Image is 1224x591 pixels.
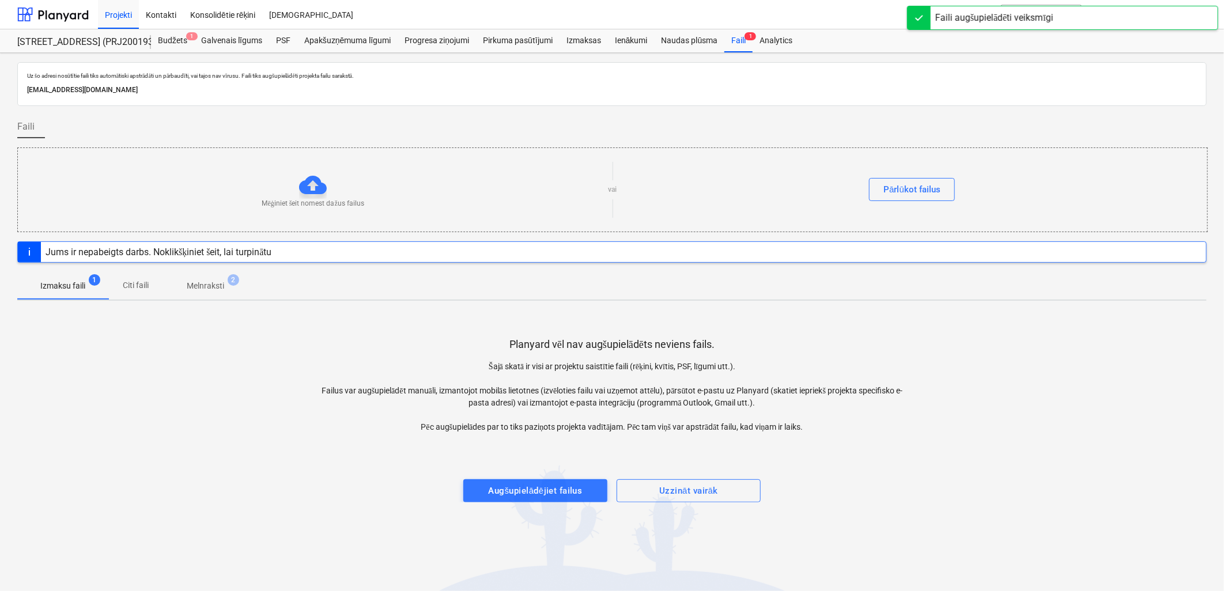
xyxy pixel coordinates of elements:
[17,120,35,134] span: Faili
[560,29,608,52] a: Izmaksas
[655,29,725,52] a: Naudas plūsma
[609,185,617,195] p: vai
[724,29,753,52] a: Faili1
[883,182,940,197] div: Pārlūkot failus
[262,199,364,209] p: Mēģiniet šeit nomest dažus failus
[269,29,297,52] a: PSF
[122,279,150,291] p: Citi faili
[297,29,398,52] a: Apakšuzņēmuma līgumi
[89,274,100,286] span: 1
[151,29,194,52] div: Budžets
[745,32,756,40] span: 1
[935,11,1053,25] div: Faili augšupielādēti veiksmīgi
[509,338,715,351] p: Planyard vēl nav augšupielādēts neviens fails.
[398,29,476,52] a: Progresa ziņojumi
[869,178,955,201] button: Pārlūkot failus
[659,483,718,498] div: Uzzināt vairāk
[27,84,1197,96] p: [EMAIL_ADDRESS][DOMAIN_NAME]
[17,147,1208,232] div: Mēģiniet šeit nomest dažus failusvaiPārlūkot failus
[476,29,560,52] a: Pirkuma pasūtījumi
[186,32,198,40] span: 1
[1166,536,1224,591] iframe: Chat Widget
[608,29,655,52] a: Ienākumi
[617,479,761,502] button: Uzzināt vairāk
[463,479,607,502] button: Augšupielādējiet failus
[40,280,85,292] p: Izmaksu faili
[315,361,909,433] p: Šajā skatā ir visi ar projektu saistītie faili (rēķini, kvītis, PSF, līgumi utt.). Failus var aug...
[27,72,1197,79] p: Uz šo adresi nosūtītie faili tiks automātiski apstrādāti un pārbaudīti, vai tajos nav vīrusu. Fai...
[151,29,194,52] a: Budžets1
[488,483,582,498] div: Augšupielādējiet failus
[17,36,137,48] div: [STREET_ADDRESS] (PRJ2001931) 2601882
[46,247,272,257] div: Jums ir nepabeigts darbs. Noklikšķiniet šeit, lai turpinātu
[228,274,239,286] span: 2
[753,29,799,52] a: Analytics
[724,29,753,52] div: Faili
[194,29,269,52] a: Galvenais līgums
[187,280,224,292] p: Melnraksti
